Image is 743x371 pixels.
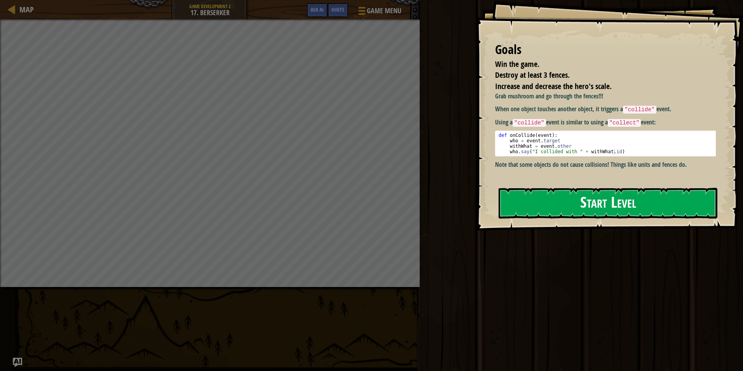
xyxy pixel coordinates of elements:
[495,70,570,80] span: Destroy at least 3 fences.
[495,92,603,100] strong: Grab mushroom and go through the fences!!!
[485,59,714,70] li: Win the game.
[485,81,714,92] li: Increase and decrease the hero's scale.
[495,59,539,69] span: Win the game.
[623,106,656,114] code: "collide"
[495,118,722,127] p: Using a event is similar to using a event:
[19,4,34,15] span: Map
[608,119,641,127] code: "collect"
[495,41,716,59] div: Goals
[495,160,722,169] p: Note that some objects do not cause collisions! Things like units and fences do.
[310,6,324,13] span: Ask AI
[367,6,401,16] span: Game Menu
[485,70,714,81] li: Destroy at least 3 fences.
[495,81,612,91] span: Increase and decrease the hero's scale.
[13,358,22,367] button: Ask AI
[352,3,406,21] button: Game Menu
[307,3,328,17] button: Ask AI
[495,105,722,114] p: When one object touches another object, it triggers a event.
[499,188,717,219] button: Start Level
[331,6,344,13] span: Hints
[513,119,546,127] code: "collide"
[16,4,34,15] a: Map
